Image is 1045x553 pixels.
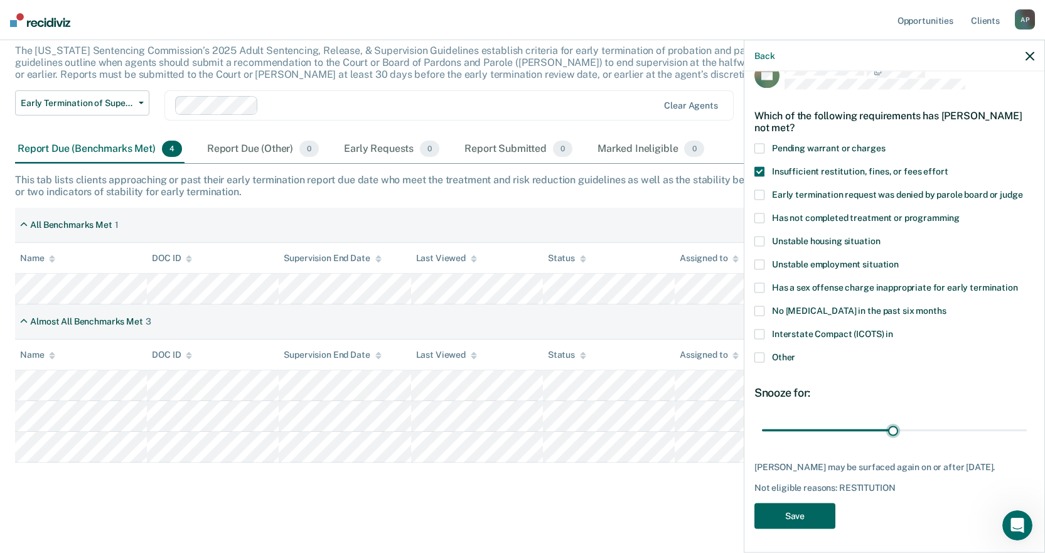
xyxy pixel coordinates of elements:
img: Recidiviz [10,13,70,27]
div: Assigned to [680,253,739,264]
div: Name [20,253,55,264]
p: The [US_STATE] Sentencing Commission’s 2025 Adult Sentencing, Release, & Supervision Guidelines e... [15,45,792,80]
div: This tab lists clients approaching or past their early termination report due date who meet the t... [15,174,1030,198]
div: Almost All Benchmarks Met [30,316,143,327]
button: Save [754,503,835,529]
div: Marked Ineligible [595,136,707,163]
span: Has not completed treatment or programming [772,213,960,223]
div: Clear agents [664,100,717,111]
span: 4 [162,141,182,157]
span: Other [772,352,795,362]
div: Name [20,350,55,360]
div: Report Due (Benchmarks Met) [15,136,185,163]
div: 3 [146,316,151,327]
div: Last Viewed [416,253,477,264]
div: Report Due (Other) [205,136,321,163]
div: Supervision End Date [284,253,381,264]
span: Unstable housing situation [772,236,880,246]
div: Not eligible reasons: RESTITUTION [754,483,1034,493]
div: Supervision End Date [284,350,381,360]
div: Status [548,350,586,360]
div: Assigned to [680,350,739,360]
iframe: Intercom live chat [1002,510,1032,540]
span: Interstate Compact (ICOTS) in [772,329,893,339]
div: Report Submitted [462,136,575,163]
span: Insufficient restitution, fines, or fees effort [772,166,948,176]
div: DOC ID [152,253,192,264]
div: Last Viewed [416,350,477,360]
span: 0 [299,141,319,157]
span: 0 [553,141,572,157]
div: Which of the following requirements has [PERSON_NAME] not met? [754,99,1034,143]
span: Has a sex offense charge inappropriate for early termination [772,282,1018,293]
span: Unstable employment situation [772,259,899,269]
div: DOC ID [152,350,192,360]
span: 0 [420,141,439,157]
span: No [MEDICAL_DATA] in the past six months [772,306,946,316]
button: Back [754,50,774,61]
span: Early termination request was denied by parole board or judge [772,190,1022,200]
div: [PERSON_NAME] may be surfaced again on or after [DATE]. [754,461,1034,472]
div: All Benchmarks Met [30,220,112,230]
span: 0 [684,141,704,157]
div: Snooze for: [754,386,1034,400]
div: A P [1015,9,1035,30]
div: Early Requests [341,136,442,163]
span: Early Termination of Supervision [21,98,134,109]
div: Status [548,253,586,264]
div: 1 [115,220,119,230]
span: Pending warrant or charges [772,143,885,153]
